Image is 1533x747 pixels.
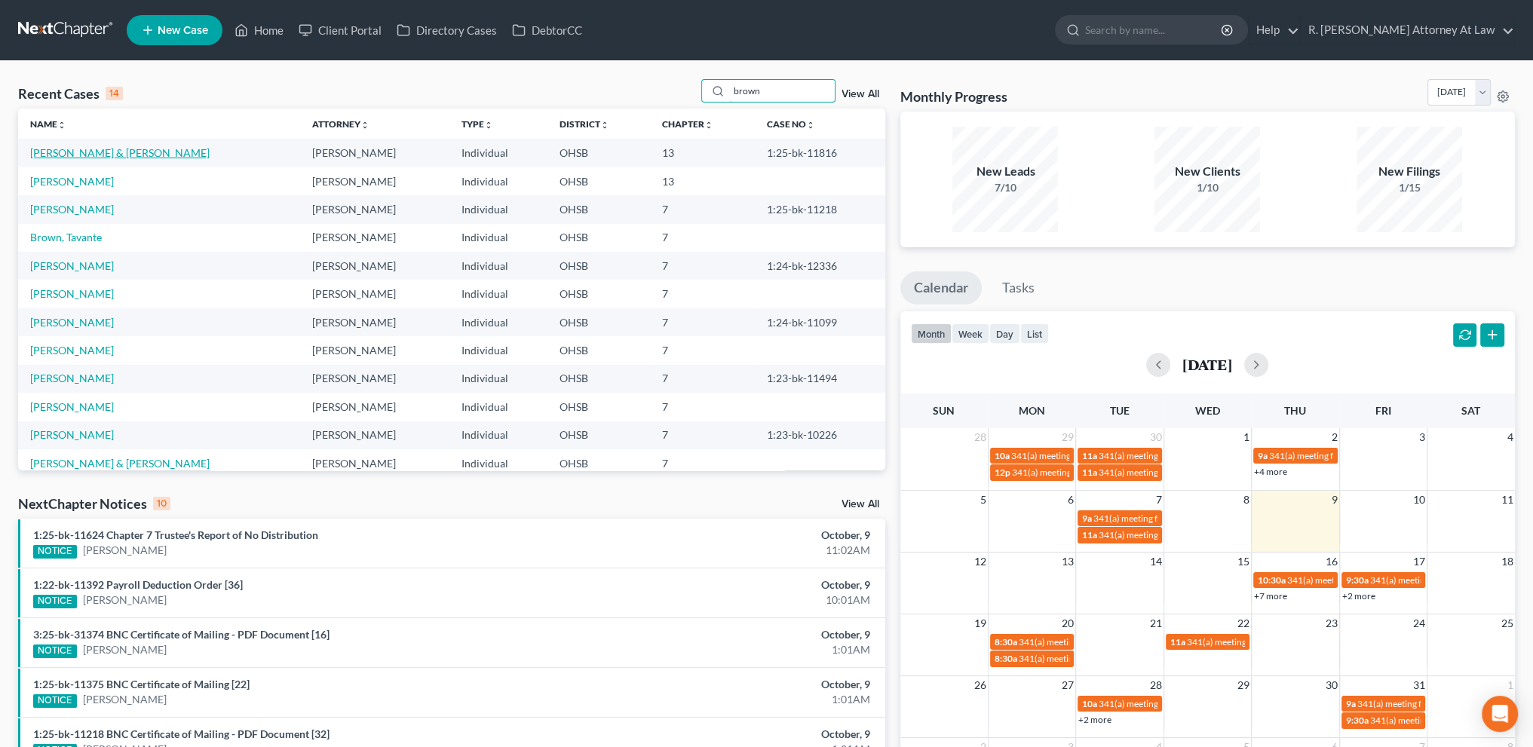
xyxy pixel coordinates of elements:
[1500,553,1515,571] span: 18
[1182,357,1232,372] h2: [DATE]
[1082,529,1097,540] span: 11a
[704,121,713,130] i: unfold_more
[650,167,755,195] td: 13
[601,543,870,558] div: 11:02AM
[83,543,167,558] a: [PERSON_NAME]
[30,118,66,130] a: Nameunfold_more
[547,308,650,336] td: OHSB
[300,336,449,364] td: [PERSON_NAME]
[33,628,330,641] a: 3:25-bk-31374 BNC Certificate of Mailing - PDF Document [16]
[18,84,123,103] div: Recent Cases
[1254,590,1287,602] a: +7 more
[973,676,988,694] span: 26
[18,494,170,513] div: NextChapter Notices
[1236,614,1251,632] span: 22
[449,308,547,336] td: Individual
[30,457,210,470] a: [PERSON_NAME] & [PERSON_NAME]
[30,344,114,357] a: [PERSON_NAME]
[1154,163,1260,180] div: New Clients
[911,323,952,344] button: month
[30,259,114,272] a: [PERSON_NAME]
[1148,676,1164,694] span: 28
[547,449,650,477] td: OHSB
[1249,17,1299,44] a: Help
[33,545,77,559] div: NOTICE
[1330,491,1339,509] span: 9
[300,449,449,477] td: [PERSON_NAME]
[291,17,389,44] a: Client Portal
[650,365,755,393] td: 7
[1357,163,1462,180] div: New Filings
[754,308,885,336] td: 1:24-bk-11099
[1099,450,1244,461] span: 341(a) meeting for [PERSON_NAME]
[1011,450,1237,461] span: 341(a) meeting for [PERSON_NAME] & [PERSON_NAME]
[1284,404,1306,417] span: Thu
[30,428,114,441] a: [PERSON_NAME]
[1082,467,1097,478] span: 11a
[1418,428,1427,446] span: 3
[449,252,547,280] td: Individual
[504,17,590,44] a: DebtorCC
[995,636,1017,648] span: 8:30a
[449,421,547,449] td: Individual
[1346,698,1356,709] span: 9a
[1324,614,1339,632] span: 23
[547,393,650,421] td: OHSB
[1254,466,1287,477] a: +4 more
[601,677,870,692] div: October, 9
[30,287,114,300] a: [PERSON_NAME]
[729,80,835,102] input: Search by name...
[601,592,870,608] div: 10:01AM
[1195,404,1220,417] span: Wed
[1012,467,1157,478] span: 341(a) meeting for [PERSON_NAME]
[900,271,982,305] a: Calendar
[30,316,114,329] a: [PERSON_NAME]
[989,271,1048,305] a: Tasks
[973,553,988,571] span: 12
[1085,16,1223,44] input: Search by name...
[1019,404,1045,417] span: Mon
[1375,404,1391,417] span: Fri
[1148,553,1164,571] span: 14
[300,139,449,167] td: [PERSON_NAME]
[1357,180,1462,195] div: 1/15
[449,280,547,308] td: Individual
[1412,676,1427,694] span: 31
[300,308,449,336] td: [PERSON_NAME]
[1082,450,1097,461] span: 11a
[1019,636,1164,648] span: 341(a) meeting for [PERSON_NAME]
[1236,553,1251,571] span: 15
[650,195,755,223] td: 7
[547,336,650,364] td: OHSB
[33,694,77,708] div: NOTICE
[650,252,755,280] td: 7
[1154,180,1260,195] div: 1/10
[601,692,870,707] div: 1:01AM
[449,393,547,421] td: Individual
[1236,676,1251,694] span: 29
[83,592,167,608] a: [PERSON_NAME]
[33,528,318,541] a: 1:25-bk-11624 Chapter 7 Trustee's Report of No Distribution
[601,577,870,592] div: October, 9
[754,139,885,167] td: 1:25-bk-11816
[461,118,493,130] a: Typeunfold_more
[300,224,449,252] td: [PERSON_NAME]
[484,121,493,130] i: unfold_more
[650,421,755,449] td: 7
[1078,714,1111,725] a: +2 more
[842,89,879,99] a: View All
[805,121,814,130] i: unfold_more
[601,642,870,657] div: 1:01AM
[547,167,650,195] td: OHSB
[995,450,1010,461] span: 10a
[1242,428,1251,446] span: 1
[1412,614,1427,632] span: 24
[33,578,243,591] a: 1:22-bk-11392 Payroll Deduction Order [36]
[1154,491,1164,509] span: 7
[360,121,369,130] i: unfold_more
[1019,653,1244,664] span: 341(a) meeting for [PERSON_NAME] & [PERSON_NAME]
[1110,404,1130,417] span: Tue
[650,308,755,336] td: 7
[547,139,650,167] td: OHSB
[547,224,650,252] td: OHSB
